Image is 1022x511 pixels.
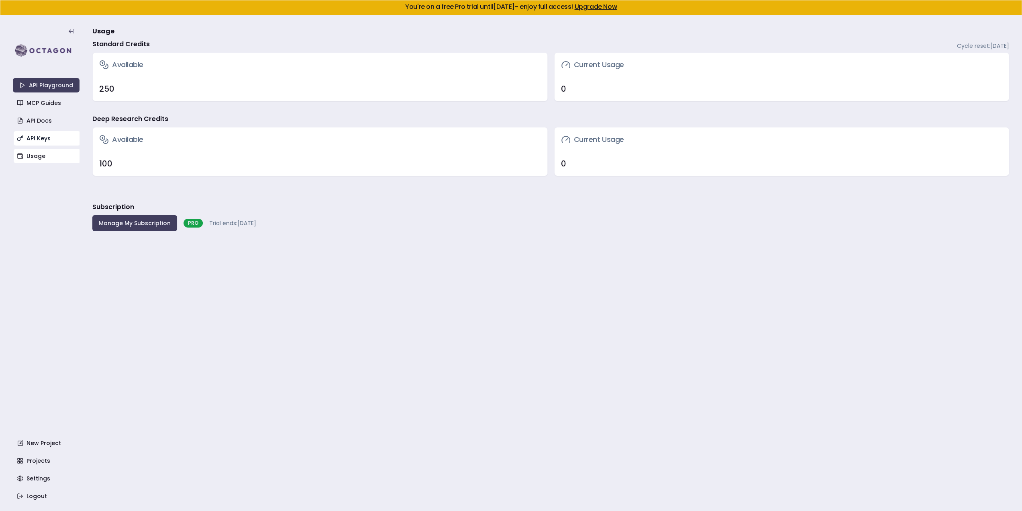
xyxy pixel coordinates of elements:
a: Settings [14,471,80,486]
h3: Available [99,59,143,70]
h3: Current Usage [561,134,624,145]
a: Usage [14,149,80,163]
div: 250 [99,83,541,94]
a: Logout [14,489,80,503]
span: Usage [92,27,114,36]
div: 0 [561,158,1003,169]
img: logo-rect-yK7x_WSZ.svg [13,43,80,59]
div: 0 [561,83,1003,94]
div: PRO [184,219,203,228]
a: API Keys [14,131,80,146]
h4: Standard Credits [92,39,150,49]
h3: Available [99,134,143,145]
h5: You're on a free Pro trial until [DATE] - enjoy full access! [7,4,1015,10]
button: Manage My Subscription [92,215,177,231]
a: MCP Guides [14,96,80,110]
span: Trial ends: [DATE] [209,219,256,227]
a: New Project [14,436,80,450]
a: Upgrade Now [574,2,617,11]
h3: Current Usage [561,59,624,70]
span: Cycle reset: [DATE] [957,42,1009,50]
div: 100 [99,158,541,169]
h4: Deep Research Credits [92,114,168,124]
a: API Docs [14,113,80,128]
h3: Subscription [92,202,134,212]
a: API Playground [13,78,80,92]
a: Projects [14,454,80,468]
